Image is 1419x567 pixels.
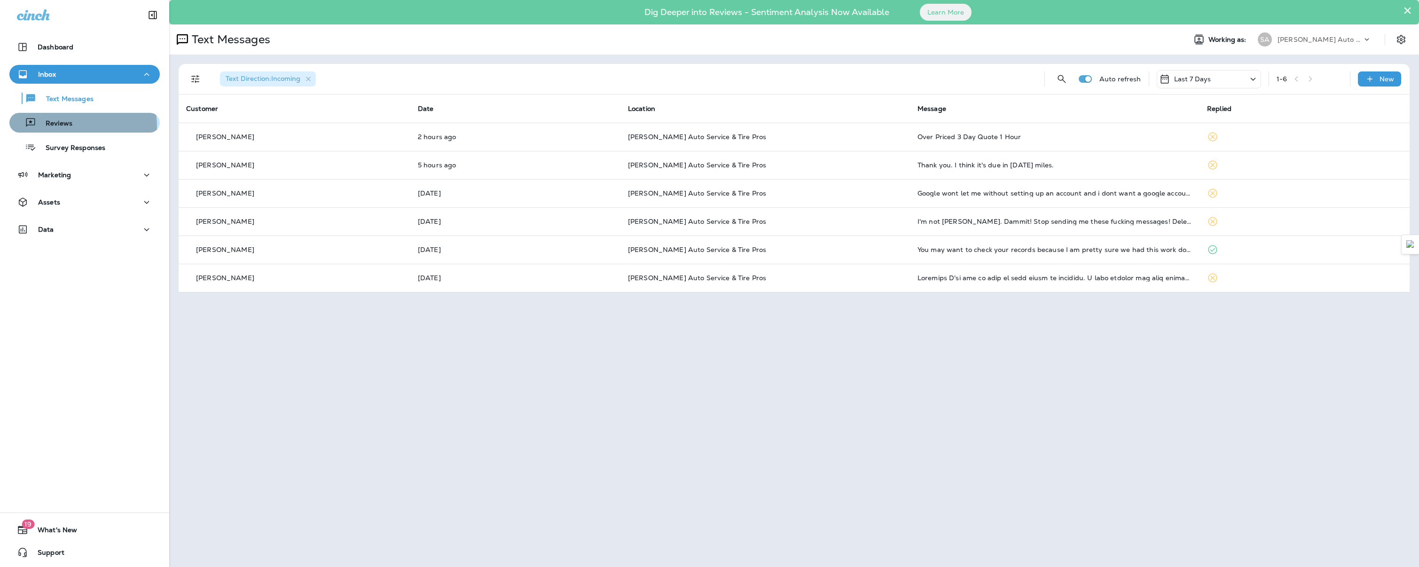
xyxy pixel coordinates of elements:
img: Detect Auto [1406,240,1415,249]
span: [PERSON_NAME] Auto Service & Tire Pros [628,161,766,169]
p: Data [38,226,54,233]
span: What's New [28,526,77,537]
span: Message [917,104,946,113]
span: [PERSON_NAME] Auto Service & Tire Pros [628,217,766,226]
p: [PERSON_NAME] [196,246,254,253]
p: [PERSON_NAME] Auto Service & Tire Pros [1278,36,1362,43]
button: Survey Responses [9,137,160,157]
p: Oct 2, 2025 01:55 PM [418,189,613,197]
div: Google wont let me without setting up an account and i dont want a google account [917,189,1192,197]
p: Text Messages [37,95,94,104]
span: Support [28,549,64,560]
p: Survey Responses [36,144,105,153]
p: Text Messages [188,32,270,47]
div: 1 - 6 [1277,75,1287,83]
p: Sep 30, 2025 10:07 AM [418,246,613,253]
p: Assets [38,198,60,206]
div: Actually I'll not be back to your place of business. I feel certain you were trying to rip me off... [917,274,1192,282]
p: Sep 29, 2025 04:37 PM [418,274,613,282]
p: Dig Deeper into Reviews - Sentiment Analysis Now Available [617,11,917,14]
span: Date [418,104,434,113]
p: Oct 6, 2025 12:18 PM [418,133,613,141]
p: Dashboard [38,43,73,51]
p: Oct 1, 2025 01:55 PM [418,218,613,225]
button: Learn More [920,4,972,21]
span: [PERSON_NAME] Auto Service & Tire Pros [628,245,766,254]
p: Inbox [38,71,56,78]
p: [PERSON_NAME] [196,161,254,169]
span: Location [628,104,655,113]
p: [PERSON_NAME] [196,133,254,141]
button: Reviews [9,113,160,133]
button: Settings [1393,31,1410,48]
div: SA [1258,32,1272,47]
p: Last 7 Days [1174,75,1211,83]
p: Oct 6, 2025 09:19 AM [418,161,613,169]
button: Text Messages [9,88,160,108]
div: Text Direction:Incoming [220,71,316,87]
span: [PERSON_NAME] Auto Service & Tire Pros [628,189,766,197]
p: [PERSON_NAME] [196,218,254,225]
div: You may want to check your records because I am pretty sure we had this work done a few days afte... [917,246,1192,253]
span: 19 [22,520,34,529]
button: Filters [186,70,205,88]
button: Data [9,220,160,239]
span: Replied [1207,104,1231,113]
button: Support [9,543,160,562]
button: Search Messages [1052,70,1071,88]
span: Working as: [1208,36,1248,44]
p: [PERSON_NAME] [196,274,254,282]
button: Marketing [9,165,160,184]
span: Text Direction : Incoming [226,74,300,83]
span: [PERSON_NAME] Auto Service & Tire Pros [628,133,766,141]
button: Assets [9,193,160,212]
p: Auto refresh [1099,75,1141,83]
button: Dashboard [9,38,160,56]
span: Customer [186,104,218,113]
span: [PERSON_NAME] Auto Service & Tire Pros [628,274,766,282]
div: Thank you. I think it's due in 1500 miles. [917,161,1192,169]
p: New [1380,75,1394,83]
div: I'm not David. Dammit! Stop sending me these fucking messages! Delete me! [917,218,1192,225]
button: 19What's New [9,520,160,539]
p: Reviews [36,119,72,128]
button: Inbox [9,65,160,84]
button: Close [1403,3,1412,18]
button: Collapse Sidebar [140,6,166,24]
div: Over Priced 3 Day Quote 1 Hour [917,133,1192,141]
p: Marketing [38,171,71,179]
p: [PERSON_NAME] [196,189,254,197]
